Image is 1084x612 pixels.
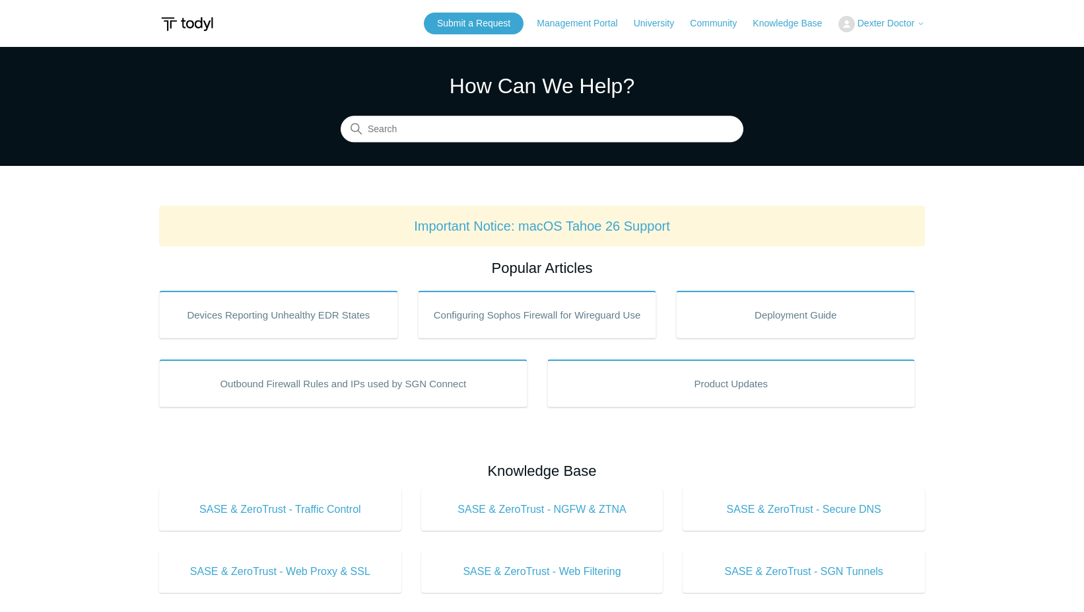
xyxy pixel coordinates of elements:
[441,564,644,580] span: SASE & ZeroTrust - Web Filtering
[690,17,750,30] a: Community
[179,502,382,517] span: SASE & ZeroTrust - Traffic Control
[838,16,925,32] button: Dexter Doctor
[858,18,914,28] span: Dexter Doctor
[683,488,925,531] a: SASE & ZeroTrust - Secure DNS
[547,360,916,407] a: Product Updates
[179,564,382,580] span: SASE & ZeroTrust - Web Proxy & SSL
[341,116,743,143] input: Search
[537,17,630,30] a: Management Portal
[159,460,925,482] h2: Knowledge Base
[424,13,524,34] a: Submit a Request
[159,551,401,593] a: SASE & ZeroTrust - Web Proxy & SSL
[421,551,663,593] a: SASE & ZeroTrust - Web Filtering
[159,360,527,407] a: Outbound Firewall Rules and IPs used by SGN Connect
[683,551,925,593] a: SASE & ZeroTrust - SGN Tunnels
[414,219,670,233] a: Important Notice: macOS Tahoe 26 Support
[702,502,905,517] span: SASE & ZeroTrust - Secure DNS
[159,291,398,338] a: Devices Reporting Unhealthy EDR States
[441,502,644,517] span: SASE & ZeroTrust - NGFW & ZTNA
[421,488,663,531] a: SASE & ZeroTrust - NGFW & ZTNA
[159,12,215,36] img: Todyl Support Center Help Center home page
[753,17,835,30] a: Knowledge Base
[702,564,905,580] span: SASE & ZeroTrust - SGN Tunnels
[676,291,915,338] a: Deployment Guide
[159,488,401,531] a: SASE & ZeroTrust - Traffic Control
[418,291,657,338] a: Configuring Sophos Firewall for Wireguard Use
[634,17,687,30] a: University
[159,257,925,279] h2: Popular Articles
[341,70,743,102] h1: How Can We Help?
